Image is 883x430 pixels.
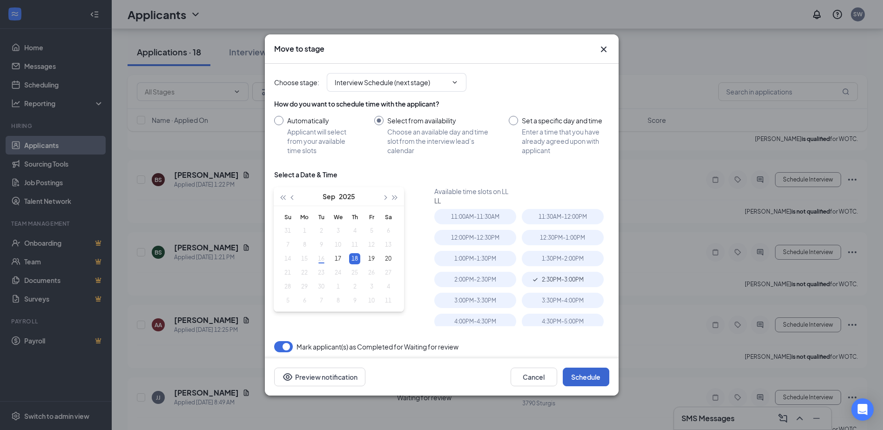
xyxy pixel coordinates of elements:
[563,368,609,386] button: Schedule
[323,187,335,206] button: Sep
[274,368,365,386] button: Preview notificationEye
[511,368,557,386] button: Cancel
[363,252,380,266] td: 2025-09-19
[522,293,604,308] div: 3:30PM - 4:00PM
[851,398,874,421] div: Open Intercom Messenger
[532,276,539,283] svg: Checkmark
[434,187,609,196] div: Available time slots on LL
[434,293,516,308] div: 3:00PM - 3:30PM
[434,230,516,245] div: 12:00PM - 12:30PM
[522,230,604,245] div: 12:30PM - 1:00PM
[349,253,360,264] div: 18
[598,44,609,55] svg: Cross
[332,253,344,264] div: 17
[380,252,397,266] td: 2025-09-20
[366,253,377,264] div: 19
[274,99,609,108] div: How do you want to schedule time with the applicant?
[330,210,346,224] th: We
[274,44,324,54] h3: Move to stage
[451,79,458,86] svg: ChevronDown
[383,253,394,264] div: 20
[279,210,296,224] th: Su
[434,209,516,224] div: 11:00AM - 11:30AM
[522,251,604,266] div: 1:30PM - 2:00PM
[434,251,516,266] div: 1:00PM - 1:30PM
[434,196,609,205] div: LL
[522,314,604,329] div: 4:30PM - 5:00PM
[434,272,516,287] div: 2:00PM - 2:30PM
[339,187,355,206] button: 2025
[363,210,380,224] th: Fr
[522,209,604,224] div: 11:30AM - 12:00PM
[346,252,363,266] td: 2025-09-18
[274,77,319,87] span: Choose stage :
[434,314,516,329] div: 4:00PM - 4:30PM
[282,371,293,383] svg: Eye
[297,341,458,352] span: Mark applicant(s) as Completed for Waiting for review
[296,210,313,224] th: Mo
[330,252,346,266] td: 2025-09-17
[313,210,330,224] th: Tu
[346,210,363,224] th: Th
[522,272,604,287] div: 2:30PM - 3:00PM
[274,170,337,179] div: Select a Date & Time
[380,210,397,224] th: Sa
[598,44,609,55] button: Close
